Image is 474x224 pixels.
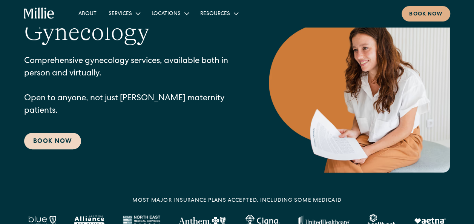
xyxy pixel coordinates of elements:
[24,55,239,118] p: Comprehensive gynecology services, available both in person and virtually. Open to anyone, not ju...
[414,218,446,224] img: Aetna logo
[152,10,181,18] div: Locations
[409,11,443,18] div: Book now
[24,18,149,47] h1: Gynecology
[194,7,244,20] div: Resources
[402,6,450,21] a: Book now
[146,7,194,20] div: Locations
[24,133,81,149] a: Book Now
[109,10,132,18] div: Services
[200,10,230,18] div: Resources
[103,7,146,20] div: Services
[132,197,341,205] div: MOST MAJOR INSURANCE PLANS ACCEPTED, INCLUDING some MEDICAID
[72,7,103,20] a: About
[24,8,54,20] a: home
